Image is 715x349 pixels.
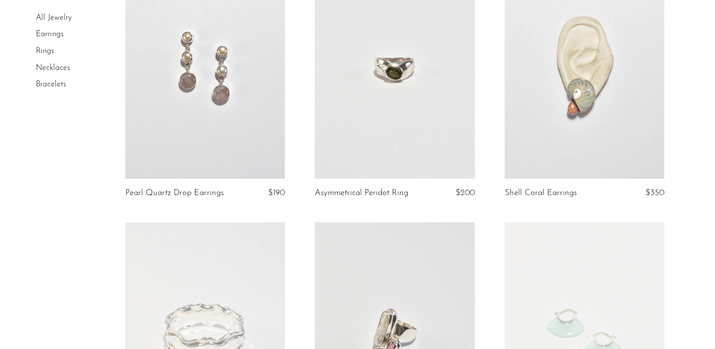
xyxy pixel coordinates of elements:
a: Asymmetrical Peridot Ring [315,189,408,198]
a: Bracelets [36,80,66,88]
a: Pearl Quartz Drop Earrings [125,189,224,198]
a: All Jewelry [36,14,72,22]
a: Shell Coral Earrings [505,189,577,198]
a: Earrings [36,31,64,39]
span: $200 [455,189,475,197]
span: $350 [645,189,664,197]
a: Rings [36,47,54,55]
a: Necklaces [36,64,70,72]
span: $190 [268,189,285,197]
